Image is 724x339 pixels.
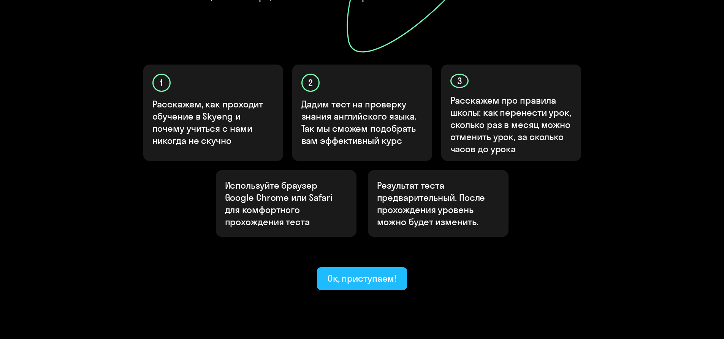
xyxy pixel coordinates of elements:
div: Ок, приступаем! [328,272,397,284]
p: Расскажем про правила школы: как перенести урок, сколько раз в месяц можно отменить урок, за скол... [450,94,573,155]
p: Результат теста предварительный. После прохождения уровень можно будет изменить. [377,179,499,228]
p: Используйте браузер Google Chrome или Safari для комфортного прохождения теста [225,179,347,228]
button: Ок, приступаем! [317,267,407,290]
div: 1 [152,74,171,92]
p: Расскажем, как проходит обучение в Skyeng и почему учиться с нами никогда не скучно [152,98,275,147]
div: 2 [301,74,320,92]
div: 3 [450,74,469,88]
p: Дадим тест на проверку знания английского языка. Так мы сможем подобрать вам эффективный курс [301,98,424,147]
